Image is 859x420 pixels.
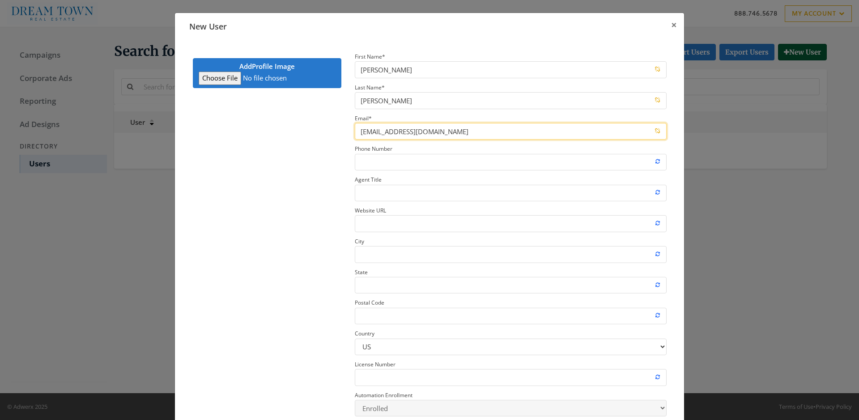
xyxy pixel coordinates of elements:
[193,58,341,88] label: Add Profile Image
[355,84,385,91] small: Last Name *
[355,361,395,368] small: License Number
[355,238,364,245] small: City
[355,277,667,293] input: State
[355,115,372,122] small: Email *
[355,308,667,324] input: Postal Code
[355,145,392,153] small: Phone Number
[355,92,667,109] input: Last Name*
[355,61,667,78] input: First Name*
[355,400,667,416] select: Automation Enrollment
[355,391,412,399] small: Automation Enrollment
[355,215,667,232] input: Website URL
[199,72,336,85] input: AddProfile Image
[355,176,382,183] small: Agent Title
[355,268,368,276] small: State
[182,14,227,32] span: New User
[355,185,667,201] input: Agent Title
[671,18,677,32] span: ×
[355,53,385,60] small: First Name *
[355,369,667,386] input: License Number
[355,154,667,170] input: Phone Number
[355,123,667,140] input: Email*
[355,246,667,263] input: City
[355,330,374,337] small: Country
[355,339,667,355] select: Country
[664,13,684,38] button: Close
[355,299,384,306] small: Postal Code
[355,207,386,214] small: Website URL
